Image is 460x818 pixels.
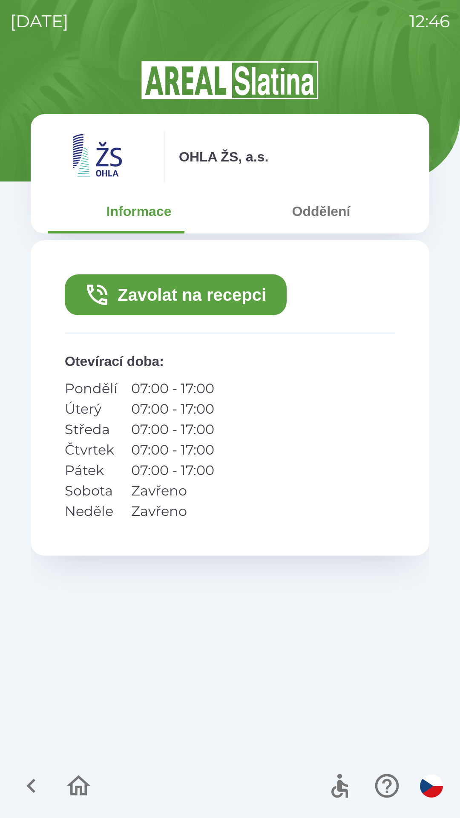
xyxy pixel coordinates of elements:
[179,147,268,167] p: OHLA ŽS, a.s.
[131,378,214,399] p: 07:00 - 17:00
[65,399,118,419] p: Úterý
[420,775,443,798] img: cs flag
[131,419,214,440] p: 07:00 - 17:00
[10,9,69,34] p: [DATE]
[131,481,214,501] p: Zavřeno
[409,9,450,34] p: 12:46
[131,460,214,481] p: 07:00 - 17:00
[65,419,118,440] p: Středa
[131,440,214,460] p: 07:00 - 17:00
[65,440,118,460] p: Čtvrtek
[65,481,118,501] p: Sobota
[65,460,118,481] p: Pátek
[65,274,287,315] button: Zavolat na recepci
[65,351,395,372] p: Otevírací doba :
[65,501,118,521] p: Neděle
[131,501,214,521] p: Zavřeno
[48,131,150,182] img: 95230cbc-907d-4dce-b6ee-20bf32430970.png
[65,378,118,399] p: Pondělí
[131,399,214,419] p: 07:00 - 17:00
[31,60,429,101] img: Logo
[230,196,412,227] button: Oddělení
[48,196,230,227] button: Informace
